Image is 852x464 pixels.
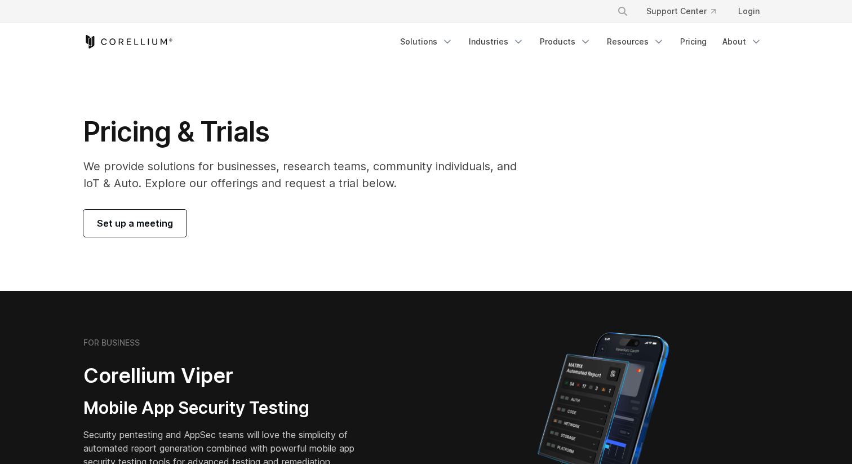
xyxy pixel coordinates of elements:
a: Solutions [393,32,460,52]
h1: Pricing & Trials [83,115,532,149]
a: Resources [600,32,671,52]
a: Industries [462,32,531,52]
button: Search [613,1,633,21]
h6: FOR BUSINESS [83,338,140,348]
a: About [716,32,769,52]
a: Set up a meeting [83,210,187,237]
h2: Corellium Viper [83,363,372,388]
span: Set up a meeting [97,216,173,230]
p: We provide solutions for businesses, research teams, community individuals, and IoT & Auto. Explo... [83,158,532,192]
h3: Mobile App Security Testing [83,397,372,419]
a: Support Center [637,1,725,21]
div: Navigation Menu [393,32,769,52]
a: Pricing [673,32,713,52]
a: Products [533,32,598,52]
a: Login [729,1,769,21]
a: Corellium Home [83,35,173,48]
div: Navigation Menu [603,1,769,21]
